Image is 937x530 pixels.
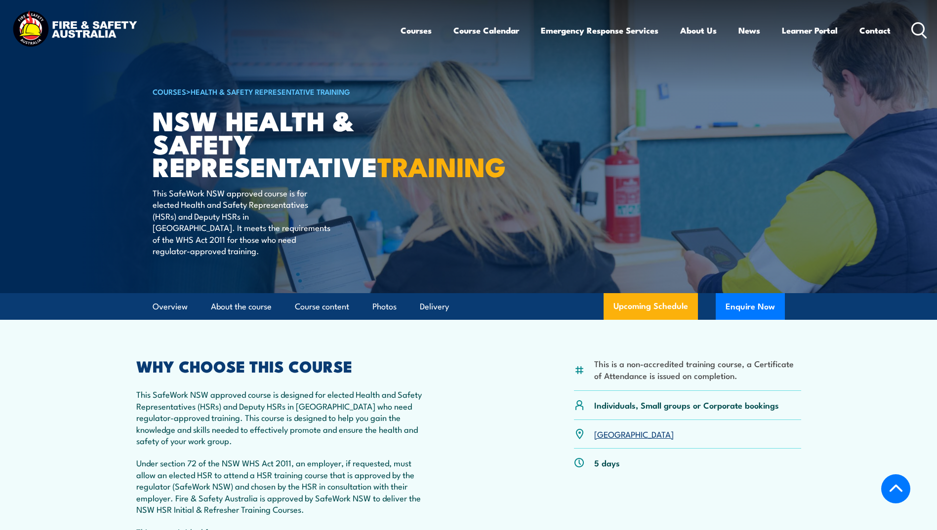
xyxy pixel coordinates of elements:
[453,17,519,43] a: Course Calendar
[153,86,186,97] a: COURSES
[136,388,425,446] p: This SafeWork NSW approved course is designed for elected Health and Safety Representatives (HSRs...
[401,17,432,43] a: Courses
[191,86,350,97] a: Health & Safety Representative Training
[136,457,425,515] p: Under section 72 of the NSW WHS Act 2011, an employer, if requested, must allow an elected HSR to...
[594,399,779,411] p: Individuals, Small groups or Corporate bookings
[680,17,717,43] a: About Us
[594,428,674,440] a: [GEOGRAPHIC_DATA]
[153,85,397,97] h6: >
[136,359,425,373] h2: WHY CHOOSE THIS COURSE
[211,294,272,320] a: About the course
[377,145,506,186] strong: TRAINING
[295,294,349,320] a: Course content
[372,294,397,320] a: Photos
[594,457,620,468] p: 5 days
[594,358,801,381] li: This is a non-accredited training course, a Certificate of Attendance is issued on completion.
[604,293,698,320] a: Upcoming Schedule
[420,294,449,320] a: Delivery
[153,109,397,178] h1: NSW Health & Safety Representative
[738,17,760,43] a: News
[716,293,785,320] button: Enquire Now
[153,294,188,320] a: Overview
[541,17,658,43] a: Emergency Response Services
[782,17,838,43] a: Learner Portal
[153,187,333,256] p: This SafeWork NSW approved course is for elected Health and Safety Representatives (HSRs) and Dep...
[859,17,891,43] a: Contact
